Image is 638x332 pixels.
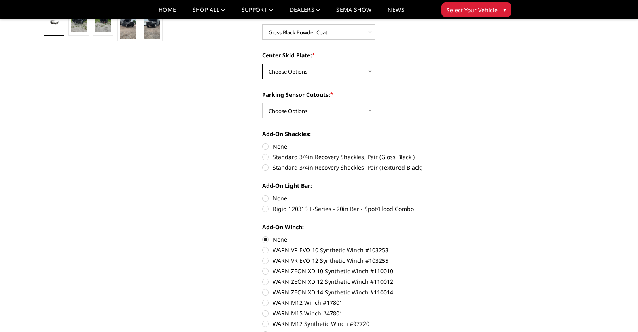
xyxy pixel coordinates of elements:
label: Add-On Winch: [262,223,485,231]
label: WARN VR EVO 12 Synthetic Winch #103255 [262,256,485,265]
label: None [262,194,485,202]
img: 2019-2025 Ram 2500-3500 - T2 Series - Extreme Front Bumper (receiver or winch) [46,18,62,26]
label: WARN VR EVO 10 Synthetic Winch #103253 [262,246,485,254]
label: Add-On Shackles: [262,130,485,138]
label: Standard 3/4in Recovery Shackles, Pair (Textured Black) [262,163,485,172]
label: Standard 3/4in Recovery Shackles, Pair (Gloss Black ) [262,153,485,161]
a: shop all [193,7,225,19]
a: Dealers [290,7,320,19]
label: Center Skid Plate: [262,51,485,60]
a: Home [159,7,176,19]
label: WARN ZEON XD 10 Synthetic Winch #110010 [262,267,485,275]
label: None [262,235,485,244]
label: Rigid 120313 E-Series - 20in Bar - Spot/Flood Combo [262,204,485,213]
img: 2019-2025 Ram 2500-3500 - T2 Series - Extreme Front Bumper (receiver or winch) [144,11,160,39]
a: Support [242,7,273,19]
label: WARN M12 Winch #17801 [262,298,485,307]
label: WARN M15 Winch #47801 [262,309,485,317]
span: ▾ [503,5,506,14]
label: Add-On Light Bar: [262,181,485,190]
img: 2019-2025 Ram 2500-3500 - T2 Series - Extreme Front Bumper (receiver or winch) [95,12,111,33]
img: 2019-2025 Ram 2500-3500 - T2 Series - Extreme Front Bumper (receiver or winch) [120,11,136,39]
label: WARN M12 Synthetic Winch #97720 [262,319,485,328]
label: None [262,142,485,151]
a: SEMA Show [336,7,371,19]
a: News [388,7,404,19]
label: WARN ZEON XD 12 Synthetic Winch #110012 [262,277,485,286]
button: Select Your Vehicle [441,2,511,17]
span: Select Your Vehicle [447,6,498,14]
img: 2019-2025 Ram 2500-3500 - T2 Series - Extreme Front Bumper (receiver or winch) [71,12,87,33]
label: WARN ZEON XD 14 Synthetic Winch #110014 [262,288,485,296]
label: Parking Sensor Cutouts: [262,90,485,99]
